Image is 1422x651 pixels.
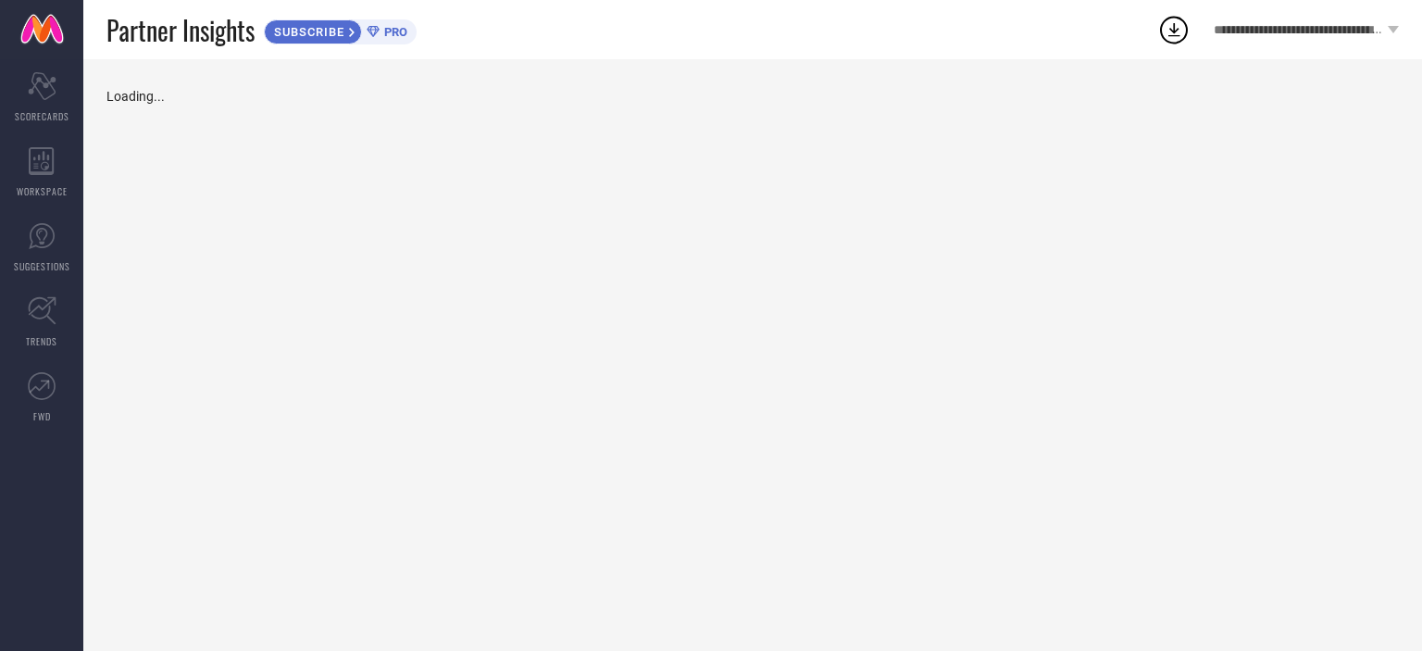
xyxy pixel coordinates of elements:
[14,259,70,273] span: SUGGESTIONS
[380,25,407,39] span: PRO
[33,409,51,423] span: FWD
[264,15,417,44] a: SUBSCRIBEPRO
[265,25,349,39] span: SUBSCRIBE
[106,89,165,104] span: Loading...
[17,184,68,198] span: WORKSPACE
[26,334,57,348] span: TRENDS
[1157,13,1191,46] div: Open download list
[15,109,69,123] span: SCORECARDS
[106,11,255,49] span: Partner Insights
